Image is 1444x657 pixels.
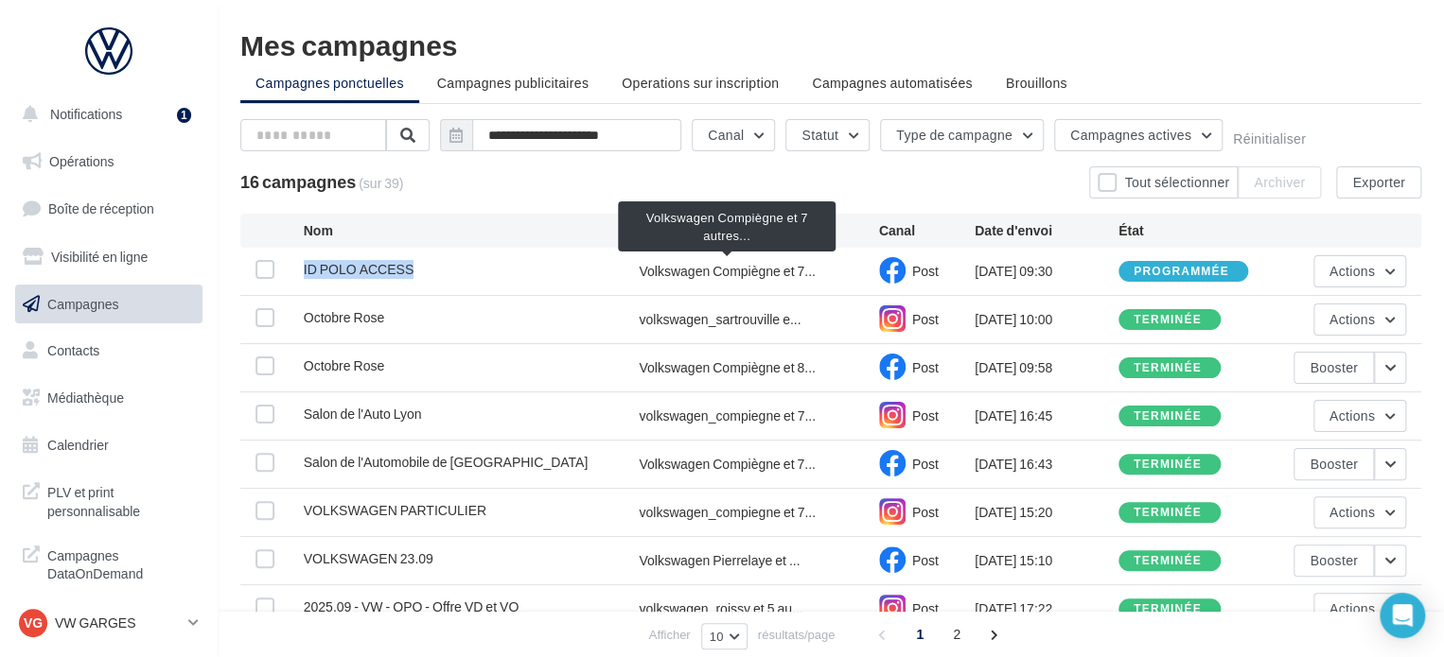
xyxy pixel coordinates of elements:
span: Post [912,359,939,375]
span: Actions [1330,504,1375,520]
button: Actions [1313,496,1406,528]
span: Post [912,456,939,472]
span: VG [24,614,43,632]
button: Actions [1313,303,1406,336]
span: Campagnes publicitaires [437,75,589,91]
div: terminée [1134,362,1202,374]
span: résultats/page [758,626,836,644]
span: Contacts [47,342,99,358]
span: Afficher [649,626,691,644]
div: programmée [1134,266,1229,278]
div: terminée [1134,458,1202,471]
span: 10 [710,629,724,644]
a: Campagnes [11,285,206,324]
button: Canal [692,119,775,151]
a: PLV et print personnalisable [11,472,206,527]
span: Campagnes automatisées [812,75,972,91]
button: Notifications 1 [11,95,199,134]
span: Post [912,263,939,279]
div: [DATE] 15:20 [975,503,1118,522]
div: [DATE] 09:30 [975,262,1118,281]
span: Volkswagen Compiègne et 7... [639,262,815,281]
span: (sur 39) [359,174,403,193]
a: Calendrier [11,425,206,465]
button: Tout sélectionner [1089,166,1238,199]
span: 16 campagnes [240,171,356,192]
span: Campagnes DataOnDemand [47,543,195,583]
div: terminée [1134,603,1202,615]
span: Salon de l'Automobile de Lyon [304,454,589,470]
div: Canal [879,221,975,240]
span: Actions [1330,407,1375,424]
a: Campagnes DataOnDemand [11,535,206,591]
div: terminée [1134,314,1202,326]
span: Volkswagen Compiègne et 8... [639,358,815,377]
button: Actions [1313,593,1406,625]
div: terminée [1134,555,1202,567]
span: Brouillons [1006,75,1067,91]
button: Archiver [1238,166,1321,199]
span: VOLKSWAGEN PARTICULIER [304,502,486,518]
span: Operations sur inscription [622,75,779,91]
span: Post [912,552,939,568]
span: Post [912,407,939,424]
span: Volkswagen Compiègne et 7... [639,455,815,474]
div: terminée [1134,507,1202,519]
span: Actions [1330,600,1375,616]
button: Campagnes actives [1054,119,1223,151]
button: Type de campagne [880,119,1044,151]
p: VW GARGES [55,614,181,632]
a: Opérations [11,142,206,182]
span: Médiathèque [47,389,124,406]
button: Booster [1294,352,1374,384]
span: Post [912,600,939,616]
div: État [1118,221,1262,240]
span: 1 [905,619,935,649]
div: Nom [304,221,640,240]
span: volkswagen_sartrouville e... [639,310,801,329]
span: 2025.09 - VW - OPO - Offre VD et VO [304,598,519,614]
span: Notifications [50,106,122,122]
span: Salon de l'Auto Lyon [304,406,422,422]
span: Campagnes actives [1070,127,1191,143]
span: Post [912,311,939,327]
span: Octobre Rose [304,357,384,373]
span: Opérations [49,153,114,169]
div: [DATE] 15:10 [975,551,1118,570]
div: [DATE] 16:45 [975,406,1118,425]
span: VOLKSWAGEN 23.09 [304,550,433,566]
span: Volkswagen Pierrelaye et ... [639,551,800,570]
span: Boîte de réception [48,200,154,216]
div: [DATE] 17:22 [975,599,1118,618]
button: Booster [1294,545,1374,577]
a: Visibilité en ligne [11,237,206,277]
button: Exporter [1336,166,1421,199]
span: volkswagen_compiegne et 7... [639,503,816,522]
span: Calendrier [47,437,109,453]
button: Booster [1294,448,1374,480]
button: Statut [785,119,870,151]
span: Octobre Rose [304,309,384,325]
span: volkswagen_compiegne et 7... [639,406,816,425]
span: 2 [942,619,972,649]
span: Campagnes [47,295,119,311]
a: Médiathèque [11,378,206,418]
button: Réinitialiser [1233,131,1306,147]
button: Actions [1313,255,1406,287]
span: Actions [1330,263,1375,279]
div: Mes campagnes [240,30,1421,59]
button: Actions [1313,400,1406,432]
div: Open Intercom Messenger [1380,593,1425,638]
span: ID POLO ACCESS [304,261,414,277]
span: PLV et print personnalisable [47,479,195,520]
span: Visibilité en ligne [51,249,148,265]
div: [DATE] 10:00 [975,310,1118,329]
span: Actions [1330,311,1375,327]
a: Contacts [11,331,206,371]
span: volkswagen_roissy et 5 au... [639,599,802,618]
div: terminée [1134,410,1202,423]
div: 1 [177,108,191,123]
div: Volkswagen Compiègne et 7 autres... [618,201,836,251]
a: Boîte de réception [11,188,206,229]
div: Date d'envoi [975,221,1118,240]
